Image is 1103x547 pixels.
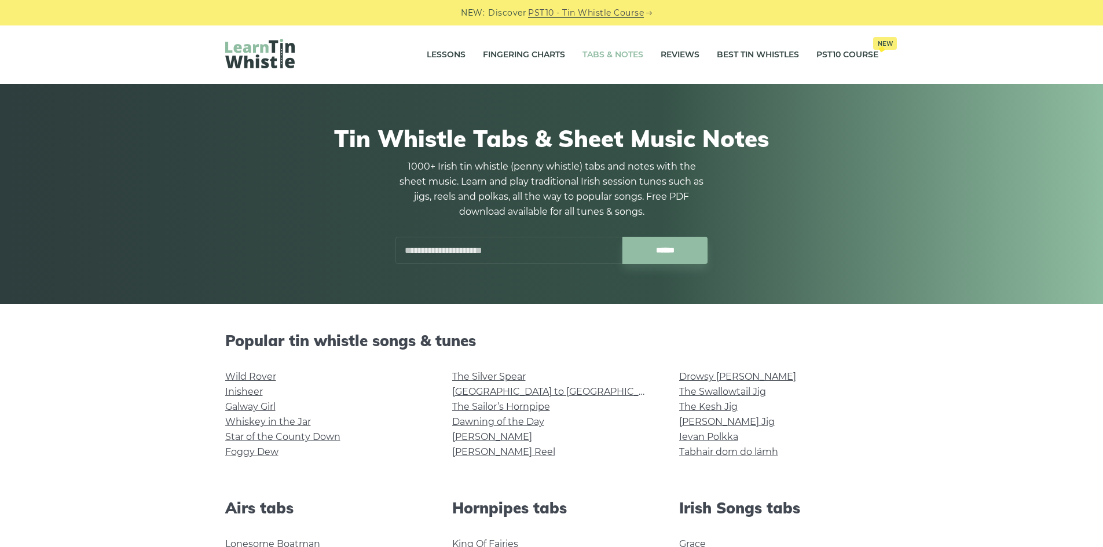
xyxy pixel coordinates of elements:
a: Fingering Charts [483,41,565,69]
a: The Silver Spear [452,371,526,382]
a: Galway Girl [225,401,276,412]
a: Star of the County Down [225,431,340,442]
a: [GEOGRAPHIC_DATA] to [GEOGRAPHIC_DATA] [452,386,666,397]
a: [PERSON_NAME] [452,431,532,442]
a: Foggy Dew [225,446,279,457]
a: Tabhair dom do lámh [679,446,778,457]
h2: Hornpipes tabs [452,499,651,517]
a: The Kesh Jig [679,401,738,412]
a: The Sailor’s Hornpipe [452,401,550,412]
a: Whiskey in the Jar [225,416,311,427]
a: Best Tin Whistles [717,41,799,69]
a: Drowsy [PERSON_NAME] [679,371,796,382]
a: Lessons [427,41,466,69]
a: [PERSON_NAME] Jig [679,416,775,427]
h2: Irish Songs tabs [679,499,878,517]
img: LearnTinWhistle.com [225,39,295,68]
h2: Airs tabs [225,499,424,517]
a: Ievan Polkka [679,431,738,442]
p: 1000+ Irish tin whistle (penny whistle) tabs and notes with the sheet music. Learn and play tradi... [395,159,708,219]
h1: Tin Whistle Tabs & Sheet Music Notes [225,124,878,152]
a: Dawning of the Day [452,416,544,427]
a: PST10 CourseNew [816,41,878,69]
a: Inisheer [225,386,263,397]
a: Tabs & Notes [582,41,643,69]
a: [PERSON_NAME] Reel [452,446,555,457]
h2: Popular tin whistle songs & tunes [225,332,878,350]
span: New [873,37,897,50]
a: Reviews [661,41,699,69]
a: Wild Rover [225,371,276,382]
a: The Swallowtail Jig [679,386,766,397]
